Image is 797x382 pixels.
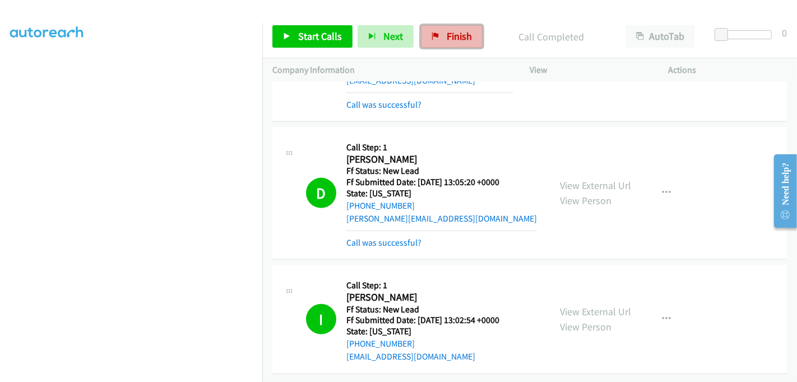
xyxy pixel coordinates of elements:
div: Delay between calls (in seconds) [720,30,772,39]
div: 0 [782,25,787,40]
a: [PERSON_NAME][EMAIL_ADDRESS][DOMAIN_NAME] [346,213,537,224]
h5: Ff Status: New Lead [346,165,537,177]
p: Company Information [272,63,509,77]
span: Start Calls [298,30,342,43]
h1: D [306,178,336,208]
a: [PHONE_NUMBER] [346,338,415,349]
h5: Ff Submitted Date: [DATE] 13:02:54 +0000 [346,315,513,326]
a: View External Url [560,179,631,192]
span: Next [383,30,403,43]
iframe: Resource Center [765,146,797,236]
a: Call was successful? [346,99,421,110]
p: Call Completed [498,29,605,44]
button: AutoTab [625,25,695,48]
h2: [PERSON_NAME] [346,153,513,166]
h5: Ff Status: New Lead [346,304,513,315]
a: Finish [421,25,483,48]
h1: I [306,304,336,334]
button: Next [358,25,414,48]
h5: State: [US_STATE] [346,188,537,199]
p: View [530,63,648,77]
a: [EMAIL_ADDRESS][DOMAIN_NAME] [346,351,475,362]
a: [PHONE_NUMBER] [346,200,415,211]
span: Finish [447,30,472,43]
h5: State: [US_STATE] [346,326,513,337]
a: View External Url [560,305,631,318]
h5: Call Step: 1 [346,280,513,291]
h5: Ff Submitted Date: [DATE] 13:05:20 +0000 [346,177,537,188]
a: View Person [560,194,611,207]
h5: Call Step: 1 [346,142,537,153]
a: Start Calls [272,25,353,48]
a: View Person [560,320,611,333]
h2: [PERSON_NAME] [346,291,513,304]
a: Call was successful? [346,237,421,248]
p: Actions [669,63,787,77]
